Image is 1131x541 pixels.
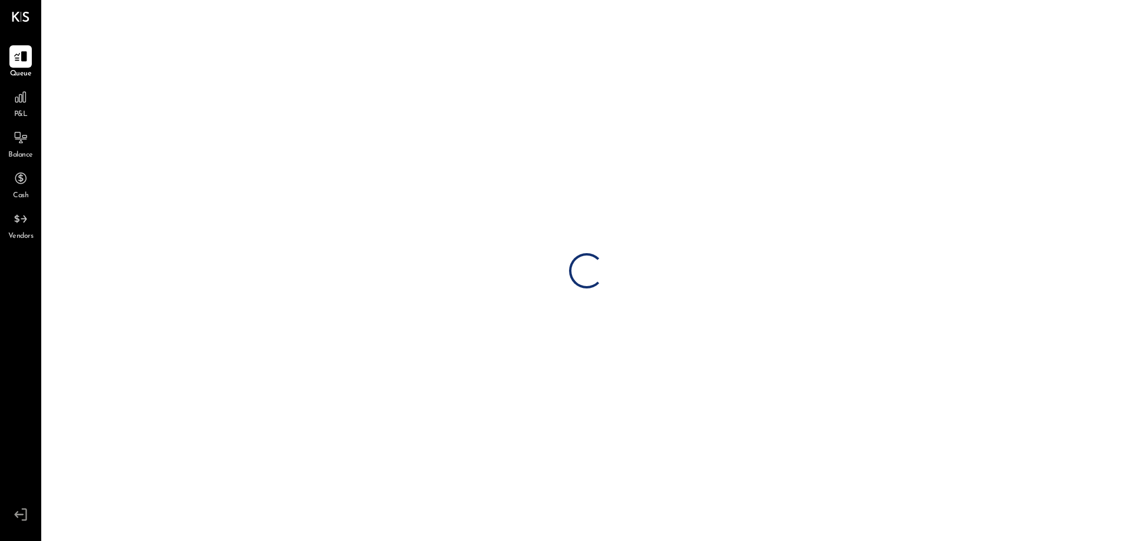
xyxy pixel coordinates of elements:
a: Balance [1,127,41,161]
a: Queue [1,45,41,79]
a: Vendors [1,208,41,242]
span: Vendors [8,231,34,242]
a: P&L [1,86,41,120]
span: P&L [14,109,28,120]
span: Cash [13,191,28,201]
span: Balance [8,150,33,161]
a: Cash [1,167,41,201]
span: Queue [10,69,32,79]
